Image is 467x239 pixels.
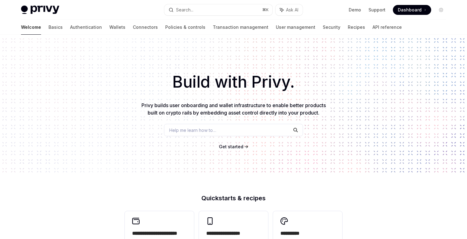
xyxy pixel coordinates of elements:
button: Toggle dark mode [436,5,446,15]
h2: Quickstarts & recipes [125,195,342,201]
h1: Build with Privy. [10,70,457,94]
a: Welcome [21,20,41,35]
button: Ask AI [276,4,303,15]
a: Authentication [70,20,102,35]
div: Search... [176,6,193,14]
a: Dashboard [393,5,431,15]
a: User management [276,20,315,35]
a: Demo [349,7,361,13]
span: Get started [219,144,243,149]
img: light logo [21,6,59,14]
a: Recipes [348,20,365,35]
a: Basics [48,20,63,35]
span: Help me learn how to… [169,127,216,133]
a: Wallets [109,20,125,35]
a: Get started [219,144,243,150]
span: Dashboard [398,7,422,13]
a: Policies & controls [165,20,205,35]
a: Connectors [133,20,158,35]
a: Support [368,7,385,13]
a: API reference [372,20,402,35]
a: Security [323,20,340,35]
button: Search...⌘K [164,4,272,15]
span: Privy builds user onboarding and wallet infrastructure to enable better products built on crypto ... [141,102,326,116]
a: Transaction management [213,20,268,35]
span: Ask AI [286,7,298,13]
span: ⌘ K [262,7,269,12]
